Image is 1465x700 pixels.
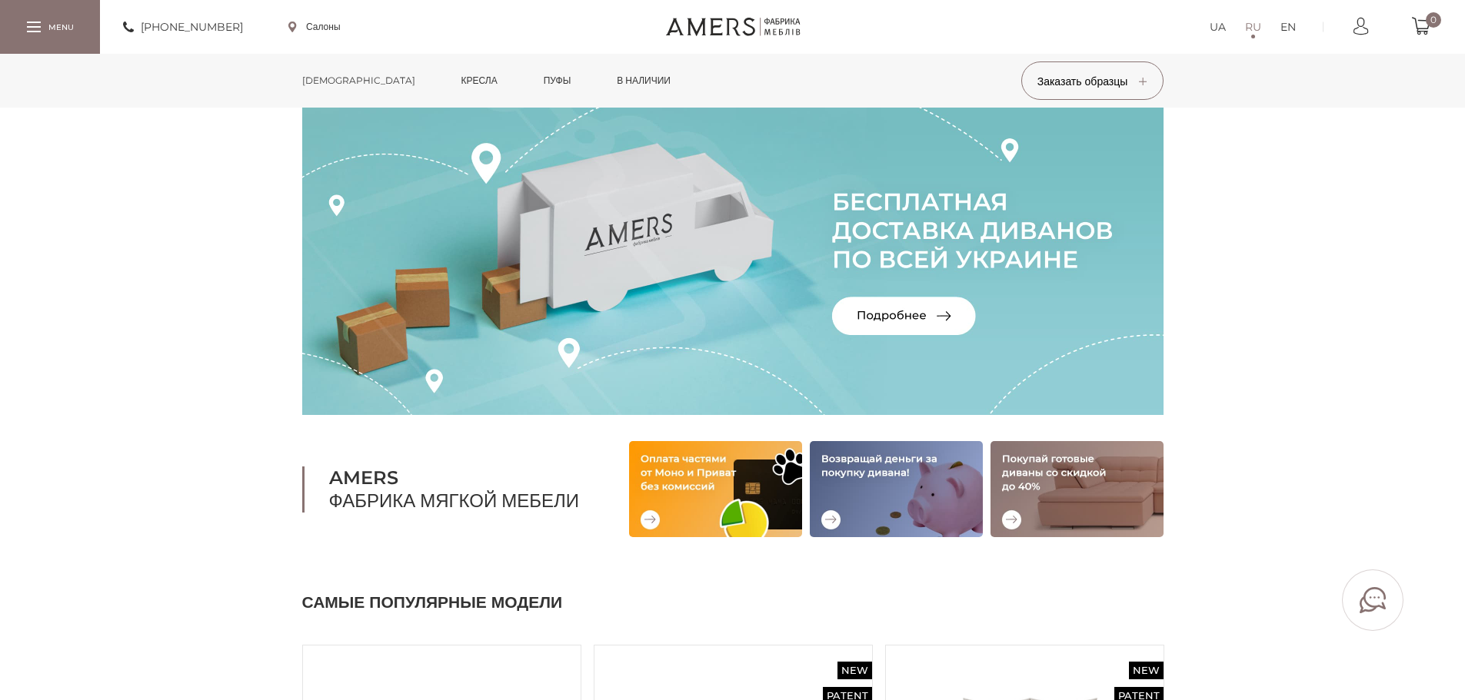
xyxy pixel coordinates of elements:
[123,18,243,36] a: [PHONE_NUMBER]
[1280,18,1296,36] a: EN
[1210,18,1226,36] a: UA
[302,466,591,513] h1: Фабрика мягкой мебели
[302,591,1164,614] h2: Самые популярные модели
[450,54,509,108] a: Кресла
[1426,12,1441,28] span: 0
[991,441,1164,537] img: Покупай готовы диваны со скидкой до 40%
[1037,75,1147,88] span: Заказать образцы
[837,662,872,679] span: New
[810,441,983,537] img: Поворачивай средства за покупку дивана
[1129,662,1164,679] span: New
[605,54,682,108] a: в наличии
[532,54,583,108] a: Пуфы
[1245,18,1261,36] a: RU
[629,441,802,537] img: Оплата частями от Mono и Приват без комиссий
[329,466,591,489] b: AMERS
[1021,61,1164,100] button: Заказать образцы
[288,20,341,34] a: Салоны
[291,54,427,108] a: [DEMOGRAPHIC_DATA]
